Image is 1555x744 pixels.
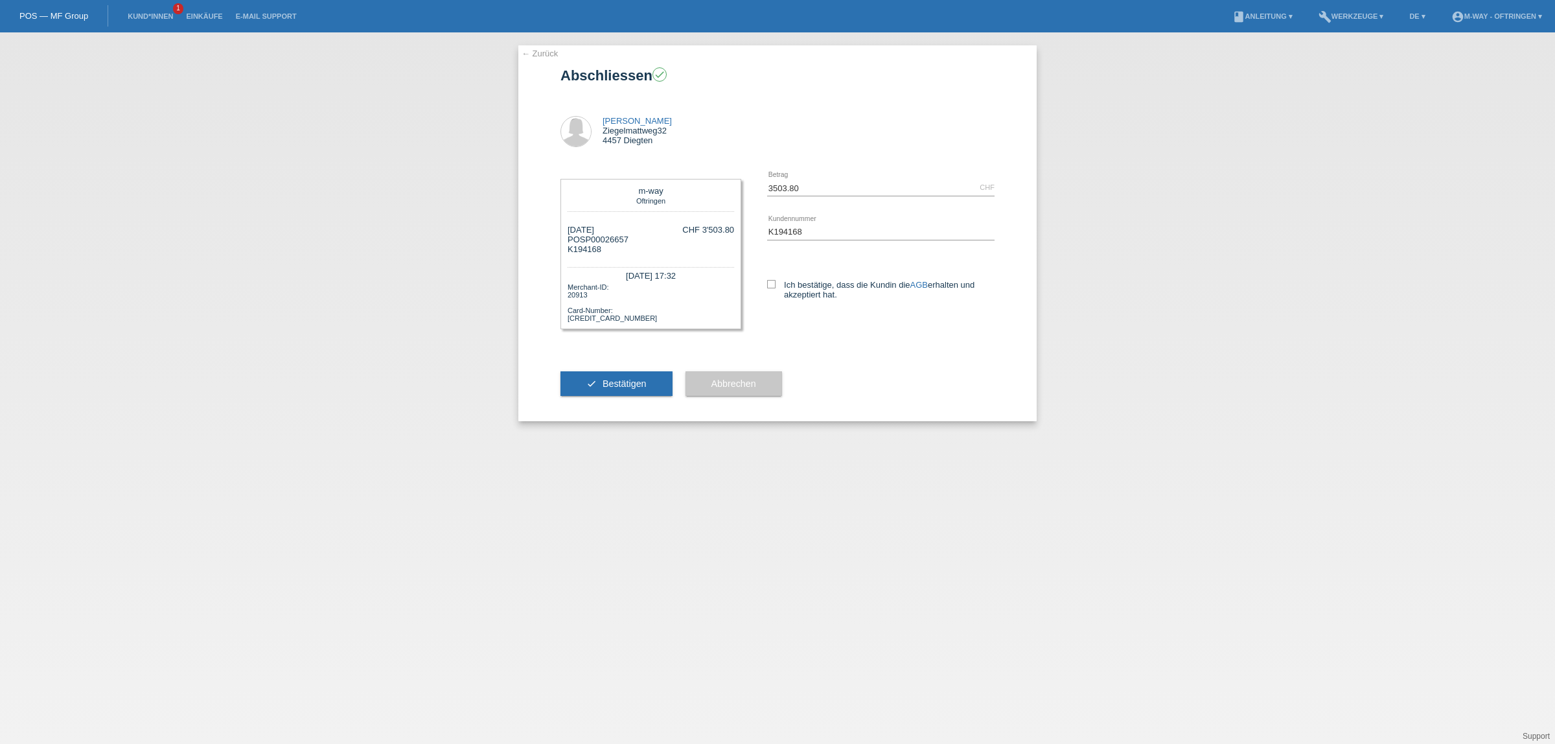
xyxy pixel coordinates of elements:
[980,183,995,191] div: CHF
[1232,10,1245,23] i: book
[685,371,782,396] button: Abbrechen
[1451,10,1464,23] i: account_circle
[522,49,558,58] a: ← Zurück
[571,196,731,205] div: Oftringen
[603,116,672,145] div: Ziegelmattweg32 4457 Diegten
[560,67,995,84] h1: Abschliessen
[568,225,628,254] div: [DATE] POSP00026657
[910,280,928,290] a: AGB
[121,12,179,20] a: Kund*innen
[711,378,756,389] span: Abbrechen
[682,225,734,235] div: CHF 3'503.80
[1226,12,1299,20] a: bookAnleitung ▾
[229,12,303,20] a: E-Mail Support
[560,371,673,396] button: check Bestätigen
[1445,12,1549,20] a: account_circlem-way - Oftringen ▾
[1403,12,1431,20] a: DE ▾
[1523,732,1550,741] a: Support
[179,12,229,20] a: Einkäufe
[568,282,734,322] div: Merchant-ID: 20913 Card-Number: [CREDIT_CARD_NUMBER]
[568,244,601,254] span: K194168
[1312,12,1390,20] a: buildWerkzeuge ▾
[571,186,731,196] div: m-way
[767,280,995,299] label: Ich bestätige, dass die Kundin die erhalten und akzeptiert hat.
[654,69,665,80] i: check
[586,378,597,389] i: check
[173,3,183,14] span: 1
[603,378,647,389] span: Bestätigen
[1319,10,1331,23] i: build
[603,116,672,126] a: [PERSON_NAME]
[19,11,88,21] a: POS — MF Group
[568,267,734,282] div: [DATE] 17:32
